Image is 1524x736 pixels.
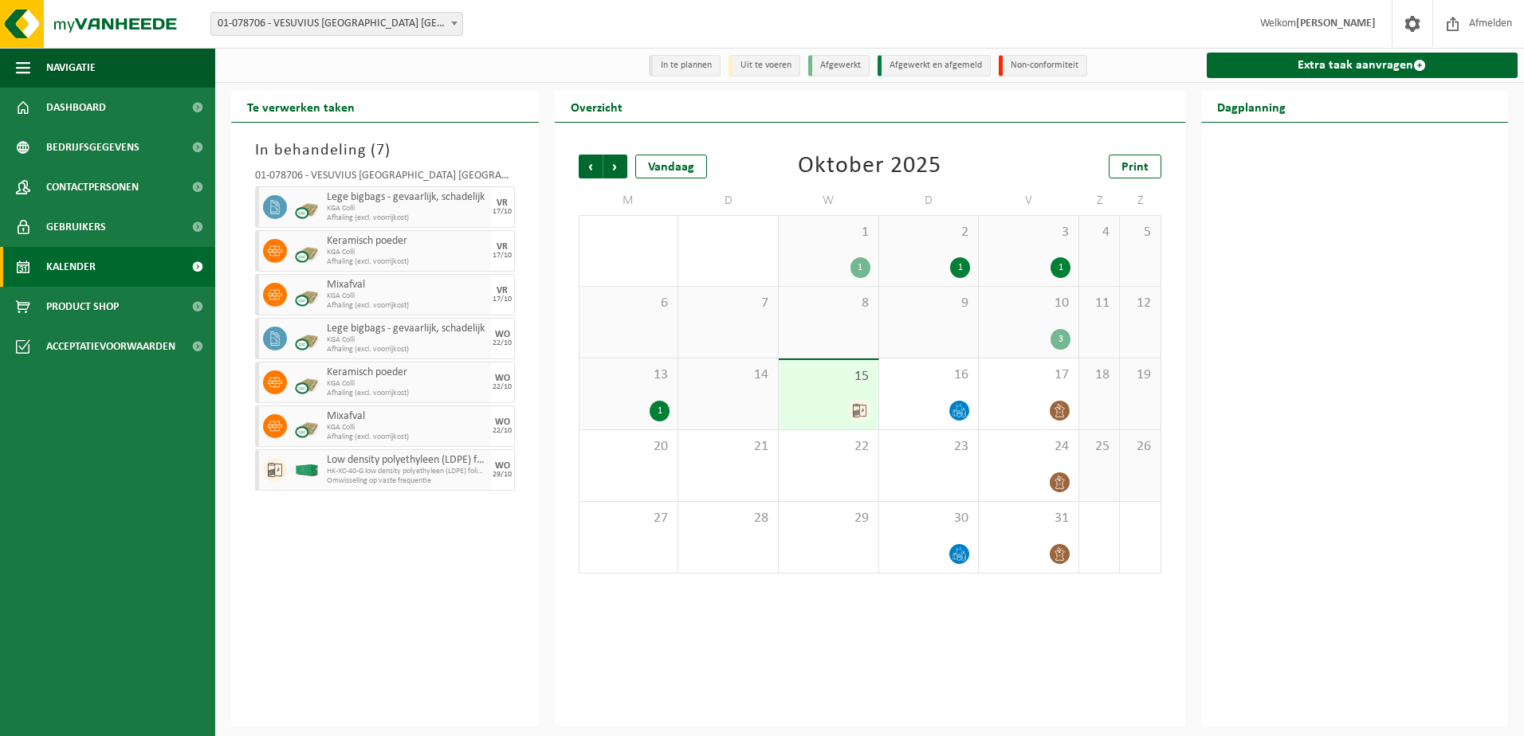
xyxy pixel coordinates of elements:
[787,438,870,456] span: 22
[495,374,510,383] div: WO
[497,242,508,252] div: VR
[497,286,508,296] div: VR
[686,366,770,384] span: 14
[327,410,487,423] span: Mixafval
[1128,366,1152,384] span: 19
[327,335,487,345] span: KGA Colli
[46,127,139,167] span: Bedrijfsgegevens
[327,213,487,223] span: Afhaling (excl. voorrijkost)
[987,438,1070,456] span: 24
[887,438,971,456] span: 23
[879,186,980,215] td: D
[1087,224,1111,241] span: 4
[493,252,512,260] div: 17/10
[46,247,96,287] span: Kalender
[787,295,870,312] span: 8
[295,283,319,307] img: PB-CU
[210,12,463,36] span: 01-078706 - VESUVIUS BELGIUM NV - OOSTENDE
[579,155,603,178] span: Vorige
[878,55,991,76] li: Afgewerkt en afgemeld
[1296,18,1376,29] strong: [PERSON_NAME]
[798,155,941,178] div: Oktober 2025
[327,191,487,204] span: Lege bigbags - gevaarlijk, schadelijk
[497,198,508,208] div: VR
[999,55,1087,76] li: Non-conformiteit
[327,454,487,467] span: Low density polyethyleen (LDPE) folie, los, naturel
[779,186,879,215] td: W
[493,339,512,347] div: 22/10
[327,279,487,292] span: Mixafval
[587,510,670,527] span: 27
[1121,161,1149,174] span: Print
[950,257,970,278] div: 1
[327,292,487,301] span: KGA Colli
[211,13,462,35] span: 01-078706 - VESUVIUS BELGIUM NV - OOSTENDE
[887,366,971,384] span: 16
[1201,91,1302,122] h2: Dagplanning
[787,224,870,241] span: 1
[495,461,510,471] div: WO
[1079,186,1120,215] td: Z
[987,366,1070,384] span: 17
[1120,186,1161,215] td: Z
[327,345,487,354] span: Afhaling (excl. voorrijkost)
[295,239,319,263] img: PB-CU
[46,48,96,88] span: Navigatie
[686,438,770,456] span: 21
[295,327,319,350] img: PB-CU
[295,464,319,476] img: HK-XC-40-GN-00
[1109,155,1161,178] a: Print
[603,155,627,178] span: Volgende
[635,155,707,178] div: Vandaag
[887,224,971,241] span: 2
[231,91,371,122] h2: Te verwerken taken
[327,301,487,311] span: Afhaling (excl. voorrijkost)
[327,257,487,267] span: Afhaling (excl. voorrijkost)
[686,510,770,527] span: 28
[327,467,487,476] span: HK-XC-40-G low density polyethyleen (LDPE) folie, los, natur
[376,143,385,159] span: 7
[1051,257,1070,278] div: 1
[987,510,1070,527] span: 31
[1051,329,1070,350] div: 3
[987,224,1070,241] span: 3
[495,417,510,427] div: WO
[493,208,512,216] div: 17/10
[1087,295,1111,312] span: 11
[295,414,319,438] img: PB-CU
[850,257,870,278] div: 1
[729,55,800,76] li: Uit te voeren
[887,510,971,527] span: 30
[555,91,638,122] h2: Overzicht
[327,323,487,335] span: Lege bigbags - gevaarlijk, schadelijk
[295,195,319,219] img: PB-CU
[295,370,319,394] img: PB-CU
[1128,438,1152,456] span: 26
[1128,224,1152,241] span: 5
[649,55,721,76] li: In te plannen
[327,476,487,486] span: Omwisseling op vaste frequentie
[327,248,487,257] span: KGA Colli
[493,427,512,435] div: 22/10
[46,207,106,247] span: Gebruikers
[46,287,119,327] span: Product Shop
[327,235,487,248] span: Keramisch poeder
[787,510,870,527] span: 29
[787,368,870,386] span: 15
[678,186,779,215] td: D
[587,295,670,312] span: 6
[686,295,770,312] span: 7
[255,139,515,162] h3: In behandeling ( )
[327,204,487,213] span: KGA Colli
[1128,295,1152,312] span: 12
[587,366,670,384] span: 13
[327,389,487,398] span: Afhaling (excl. voorrijkost)
[493,296,512,303] div: 17/10
[46,327,175,366] span: Acceptatievoorwaarden
[1087,438,1111,456] span: 25
[327,366,487,379] span: Keramisch poeder
[493,471,512,479] div: 29/10
[46,88,106,127] span: Dashboard
[495,330,510,339] div: WO
[327,433,487,442] span: Afhaling (excl. voorrijkost)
